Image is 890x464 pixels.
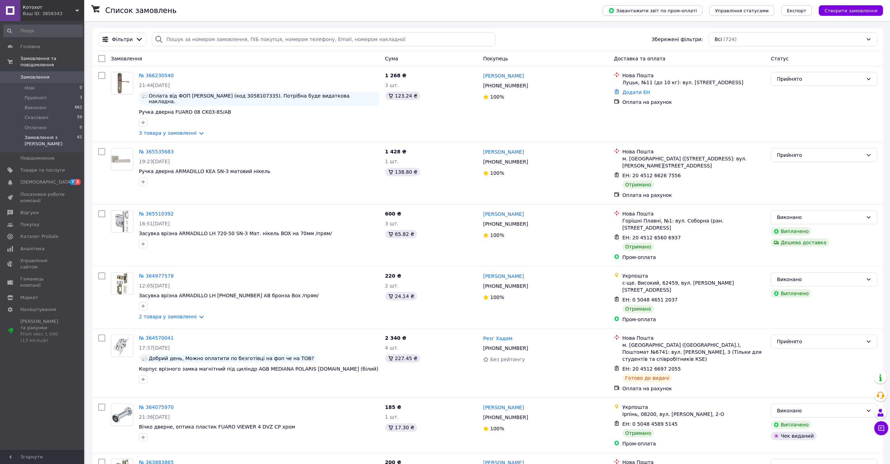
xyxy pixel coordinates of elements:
a: № 365510392 [139,211,174,217]
span: Завантажити звіт по пром-оплаті [608,7,697,14]
span: 600 ₴ [385,211,401,217]
a: Фото товару [111,148,133,171]
span: Виконані [25,105,46,111]
a: Створити замовлення [812,7,883,13]
span: Прийняті [25,95,46,101]
img: :speech_balloon: [142,356,147,361]
a: № 364570041 [139,335,174,341]
span: Управління сайтом [20,258,65,270]
input: Пошук за номером замовлення, ПІБ покупця, номером телефону, Email, номером накладної [152,32,495,46]
span: Всі [715,36,722,43]
div: Виконано [777,213,863,221]
span: 2 шт. [385,283,399,289]
div: Дешева доставка [771,238,829,247]
div: Виплачено [771,420,811,429]
a: Ручка дверна FUARO 08 CK03-85/AB [139,109,231,115]
button: Завантажити звіт по пром-оплаті [603,5,702,16]
div: Отримано [622,305,654,313]
a: Додати ЕН [622,90,650,95]
div: Пром-оплата [622,254,765,261]
span: ЕН: 20 4512 6697 2055 [622,366,681,372]
div: с-ще. Високий, 62459, вул. [PERSON_NAME][STREET_ADDRESS] [622,279,765,293]
span: 2 340 ₴ [385,335,407,341]
span: Замовлення з [PERSON_NAME] [25,134,77,147]
div: Укрпошта [622,272,765,279]
span: 3 [75,179,81,185]
a: Фото товару [111,334,133,357]
span: 3 [80,95,82,101]
div: [PHONE_NUMBER] [482,219,529,229]
div: Prom мікс 1 000 (13 місяців) [20,331,65,344]
span: Оплата від ФОП [PERSON_NAME] (код 3058107335). Потрібна буде видаткова накладна. [149,93,377,104]
button: Управління статусами [709,5,774,16]
span: [PERSON_NAME] та рахунки [20,318,65,344]
span: Головна [20,44,40,50]
div: Прийнято [777,338,863,345]
div: Оплата на рахунок [622,99,765,106]
span: Показники роботи компанії [20,191,65,204]
span: Гаманець компанії [20,276,65,289]
div: м. [GEOGRAPHIC_DATA] ([GEOGRAPHIC_DATA].), Поштомат №6741: вул. [PERSON_NAME], 3 (Тільки для студ... [622,342,765,363]
div: Виплачено [771,227,811,236]
span: Засувка врізна ARMADILLO LH 720-50 SN-3 Мат. нікель BOX на 70мм /прям/ [139,231,332,236]
span: Створити замовлення [824,8,877,13]
div: Оплата на рахунок [622,192,765,199]
img: Фото товару [111,72,133,94]
span: Замовлення [20,74,49,80]
span: Фільтри [112,36,133,43]
span: Товари та послуги [20,167,65,173]
div: Виплачено [771,289,811,298]
span: Повідомлення [20,155,54,161]
span: Статус [771,56,789,61]
input: Пошук [4,25,83,37]
img: Фото товару [111,335,133,357]
div: Отримано [622,429,654,437]
span: Нові [25,85,35,91]
span: Корпус врізного замка магнітний під циліндр AGB MEDIANA POLARIS [DOMAIN_NAME] (білий) [139,366,378,372]
span: Збережені фільтри: [652,36,703,43]
div: Нова Пошта [622,334,765,342]
div: м. [GEOGRAPHIC_DATA] ([STREET_ADDRESS]: вул. [PERSON_NAME][STREET_ADDRESS] [622,155,765,169]
div: Луцьк, №11 (до 10 кг): вул. [STREET_ADDRESS] [622,79,765,86]
span: ЕН: 0 5048 4589 5145 [622,421,678,427]
div: Прийнято [777,75,863,83]
a: Фото товару [111,210,133,233]
span: ЕН: 0 5048 4651 2037 [622,297,678,303]
span: Налаштування [20,306,56,313]
a: Резг Хадам [483,335,512,342]
div: Пром-оплата [622,440,765,447]
span: Маркет [20,294,38,301]
a: № 364075970 [139,404,174,410]
span: Добрий день, Можно оплатити по безготівці на фоп че на ТОВ? [149,356,314,361]
div: 17.30 ₴ [385,423,417,432]
span: [DEMOGRAPHIC_DATA] [20,179,72,185]
span: ЕН: 20 4512 6560 6937 [622,235,681,240]
div: Виконано [777,407,863,415]
span: 0 [80,125,82,131]
span: ЕН: 20 4512 6626 7556 [622,173,681,178]
div: Отримано [622,243,654,251]
a: Ручка дверна ARMADILLO KEA SN-3 матовий нікель [139,168,270,174]
img: Фото товару [116,273,128,294]
a: [PERSON_NAME] [483,211,524,218]
a: № 364977578 [139,273,174,279]
a: Вічко дверне, оптика пластик FUARO VIEWER 4 DVZ CP хром [139,424,295,430]
span: Покупець [483,56,508,61]
span: 7 [70,179,75,185]
span: 59 [77,114,82,121]
span: 12:05[DATE] [139,283,170,289]
div: 65.82 ₴ [385,230,417,238]
span: 21:44[DATE] [139,82,170,88]
a: Засувка врізна ARMADILLO LH [PHONE_NUMBER] AB бронза Box /прям/ [139,293,319,298]
span: 100% [490,426,504,431]
span: 185 ₴ [385,404,401,410]
span: 100% [490,232,504,238]
span: Управління статусами [715,8,769,13]
span: 21:36[DATE] [139,414,170,420]
div: Чек виданий [771,432,816,440]
span: Без рейтингу [490,357,525,362]
div: Нова Пошта [622,72,765,79]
